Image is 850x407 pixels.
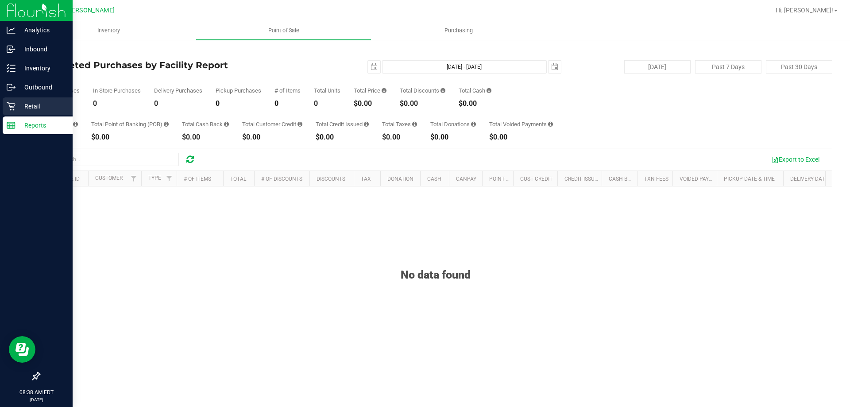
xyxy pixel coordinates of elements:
[314,100,340,107] div: 0
[695,60,761,74] button: Past 7 Days
[459,100,491,107] div: $0.00
[766,152,825,167] button: Export to Excel
[427,176,441,182] a: Cash
[7,102,15,111] inline-svg: Retail
[456,176,476,182] a: CanPay
[162,171,177,186] a: Filter
[297,121,302,127] i: Sum of the successful, non-voided payments using account credit for all purchases in the date range.
[15,25,69,35] p: Analytics
[15,101,69,112] p: Retail
[4,396,69,403] p: [DATE]
[91,121,169,127] div: Total Point of Banking (POB)
[489,121,553,127] div: Total Voided Payments
[433,27,485,35] span: Purchasing
[242,134,302,141] div: $0.00
[164,121,169,127] i: Sum of the successful, non-voided point-of-banking payment transactions, both via payment termina...
[766,60,832,74] button: Past 30 Days
[148,175,161,181] a: Type
[182,134,229,141] div: $0.00
[261,176,302,182] a: # of Discounts
[354,100,386,107] div: $0.00
[154,88,202,93] div: Delivery Purchases
[39,246,832,281] div: No data found
[216,100,261,107] div: 0
[371,21,546,40] a: Purchasing
[387,176,413,182] a: Donation
[489,134,553,141] div: $0.00
[520,176,552,182] a: Cust Credit
[15,44,69,54] p: Inbound
[382,88,386,93] i: Sum of the total prices of all purchases in the date range.
[21,21,196,40] a: Inventory
[400,88,445,93] div: Total Discounts
[242,121,302,127] div: Total Customer Credit
[274,88,301,93] div: # of Items
[440,88,445,93] i: Sum of the discount values applied to the all purchases in the date range.
[317,176,345,182] a: Discounts
[127,171,141,186] a: Filter
[7,83,15,92] inline-svg: Outbound
[66,7,115,14] span: [PERSON_NAME]
[7,45,15,54] inline-svg: Inbound
[93,100,141,107] div: 0
[230,176,246,182] a: Total
[274,100,301,107] div: 0
[459,88,491,93] div: Total Cash
[361,176,371,182] a: Tax
[314,88,340,93] div: Total Units
[7,26,15,35] inline-svg: Analytics
[184,176,211,182] a: # of Items
[216,88,261,93] div: Pickup Purchases
[564,176,601,182] a: Credit Issued
[91,134,169,141] div: $0.00
[680,176,723,182] a: Voided Payment
[364,121,369,127] i: Sum of all account credit issued for all refunds from returned purchases in the date range.
[93,88,141,93] div: In Store Purchases
[7,121,15,130] inline-svg: Reports
[624,60,691,74] button: [DATE]
[4,388,69,396] p: 08:38 AM EDT
[15,63,69,74] p: Inventory
[430,121,476,127] div: Total Donations
[73,121,78,127] i: Sum of the successful, non-voided CanPay payment transactions for all purchases in the date range.
[224,121,229,127] i: Sum of the cash-back amounts from rounded-up electronic payments for all purchases in the date ra...
[644,176,668,182] a: Txn Fees
[430,134,476,141] div: $0.00
[412,121,417,127] i: Sum of the total taxes for all purchases in the date range.
[7,64,15,73] inline-svg: Inventory
[776,7,833,14] span: Hi, [PERSON_NAME]!
[548,121,553,127] i: Sum of all voided payment transaction amounts, excluding tips and transaction fees, for all purch...
[790,176,828,182] a: Delivery Date
[368,61,380,73] span: select
[46,153,179,166] input: Search...
[724,176,775,182] a: Pickup Date & Time
[85,27,132,35] span: Inventory
[489,176,552,182] a: Point of Banking (POB)
[39,60,303,70] h4: Completed Purchases by Facility Report
[316,121,369,127] div: Total Credit Issued
[382,134,417,141] div: $0.00
[354,88,386,93] div: Total Price
[154,100,202,107] div: 0
[487,88,491,93] i: Sum of the successful, non-voided cash payment transactions for all purchases in the date range. ...
[256,27,311,35] span: Point of Sale
[15,120,69,131] p: Reports
[471,121,476,127] i: Sum of all round-up-to-next-dollar total price adjustments for all purchases in the date range.
[549,61,561,73] span: select
[15,82,69,93] p: Outbound
[316,134,369,141] div: $0.00
[95,175,123,181] a: Customer
[382,121,417,127] div: Total Taxes
[9,336,35,363] iframe: Resource center
[196,21,371,40] a: Point of Sale
[609,176,638,182] a: Cash Back
[182,121,229,127] div: Total Cash Back
[400,100,445,107] div: $0.00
